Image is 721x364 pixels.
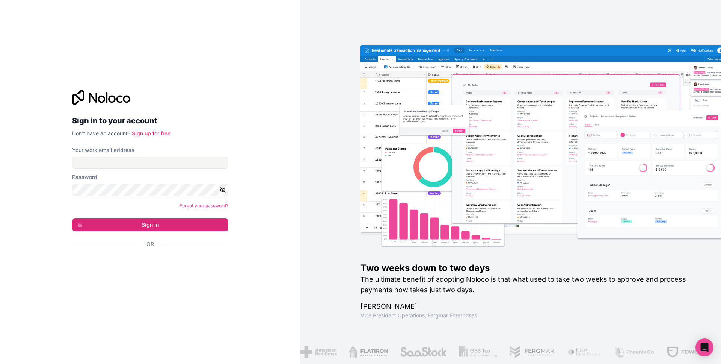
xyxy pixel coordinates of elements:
[72,114,228,127] h2: Sign in to your account
[300,346,336,358] img: /assets/american-red-cross-BAupjrZR.png
[348,346,388,358] img: /assets/flatiron-C8eUkumj.png
[146,240,154,248] span: Or
[72,146,134,154] label: Your work email address
[72,130,130,136] span: Don't have an account?
[666,346,710,358] img: /assets/fdworks-Bi04fVtw.png
[72,218,228,231] button: Sign in
[72,173,97,181] label: Password
[360,312,697,319] h1: Vice President Operations , Fergmar Enterprises
[68,256,226,273] iframe: Sign in with Google Button
[567,346,602,358] img: /assets/fiera-fwj2N5v4.png
[360,262,697,274] h1: Two weeks down to two days
[360,274,697,295] h2: The ultimate benefit of adopting Noloco is that what used to take two weeks to approve and proces...
[179,203,228,208] a: Forgot your password?
[400,346,447,358] img: /assets/saastock-C6Zbiodz.png
[459,346,497,358] img: /assets/gbstax-C-GtDUiK.png
[509,346,555,358] img: /assets/fergmar-CudnrXN5.png
[72,184,228,196] input: Password
[132,130,170,136] a: Sign up for free
[695,338,713,356] div: Open Intercom Messenger
[72,157,228,169] input: Email address
[360,301,697,312] h1: [PERSON_NAME]
[614,346,654,358] img: /assets/phoenix-BREaitsQ.png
